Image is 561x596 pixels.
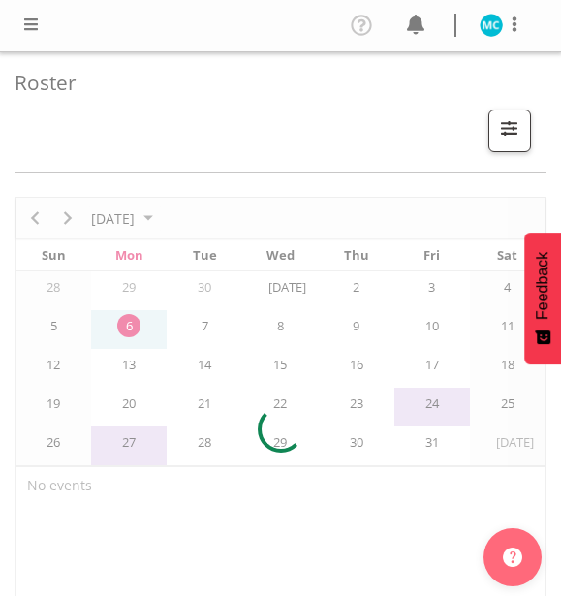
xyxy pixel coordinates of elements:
h4: Roster [15,72,531,94]
button: Filter Shifts [488,110,531,152]
img: help-xxl-2.png [503,548,522,567]
button: Feedback - Show survey [524,232,561,363]
span: Feedback [534,251,551,319]
img: michelle-cunningham11683.jpg [480,14,503,37]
